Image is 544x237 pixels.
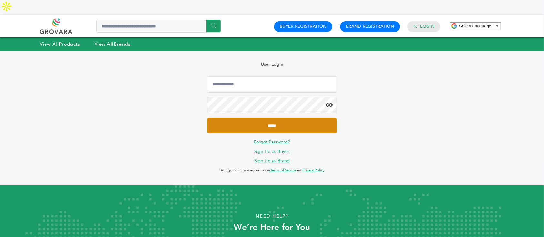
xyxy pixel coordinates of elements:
[459,24,499,28] a: Select Language​
[254,139,290,145] a: Forgot Password?
[114,41,130,47] strong: Brands
[255,148,290,154] a: Sign Up as Buyer
[495,24,499,28] span: ▼
[40,41,80,47] a: View AllProducts
[207,76,337,93] input: Email Address
[234,222,310,233] strong: We’re Here for You
[207,166,337,174] p: By logging in, you agree to our and
[96,20,221,33] input: Search a product or brand...
[270,168,296,173] a: Terms of Service
[59,41,80,47] strong: Products
[261,61,283,67] b: User Login
[346,24,394,29] a: Brand Registration
[254,158,290,164] a: Sign Up as Brand
[280,24,327,29] a: Buyer Registration
[95,41,131,47] a: View AllBrands
[420,24,435,29] a: Login
[207,97,337,113] input: Password
[302,168,324,173] a: Privacy Policy
[459,24,491,28] span: Select Language
[27,212,517,221] p: Need Help?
